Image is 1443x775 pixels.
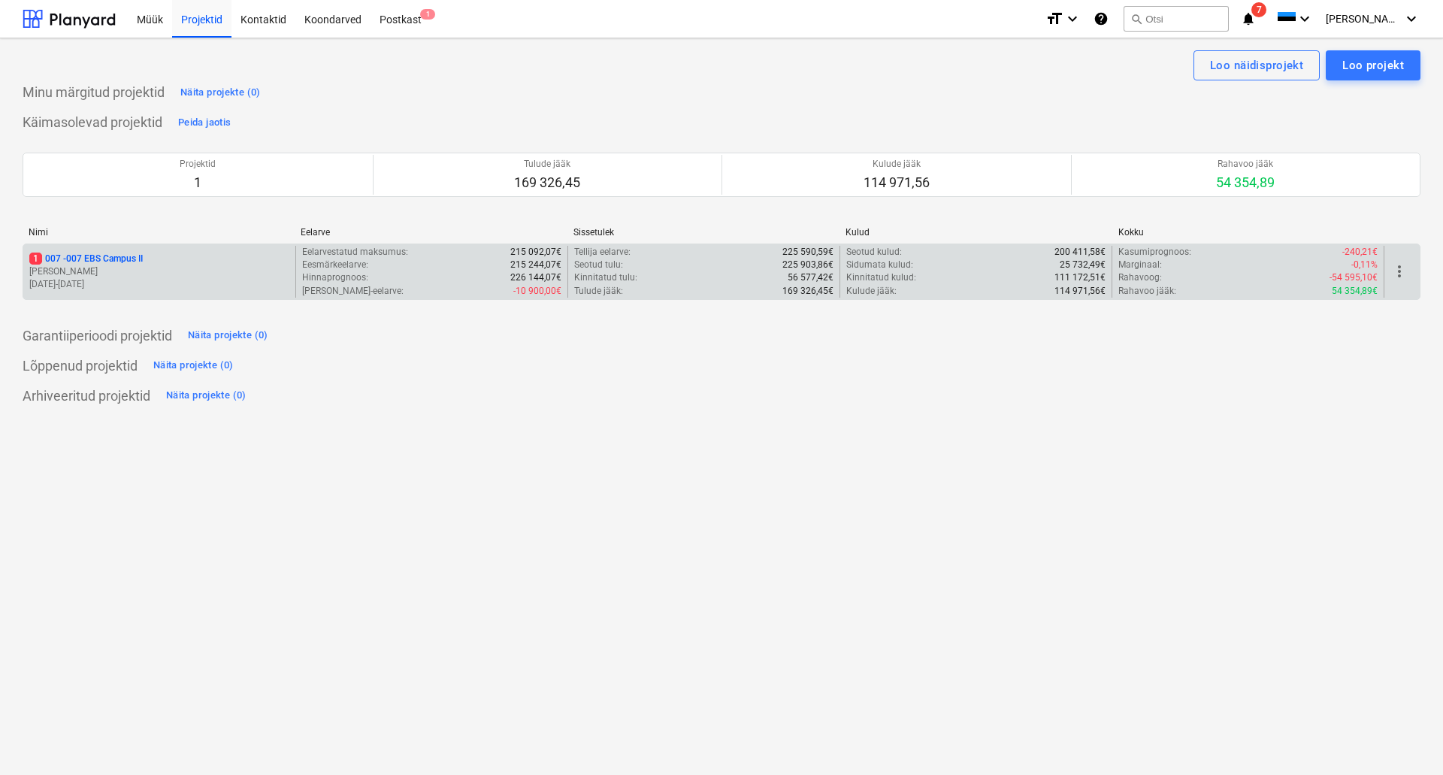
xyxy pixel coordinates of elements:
[510,246,561,259] p: 215 092,07€
[574,259,623,271] p: Seotud tulu :
[846,271,916,284] p: Kinnitatud kulud :
[864,174,930,192] p: 114 971,56
[23,387,150,405] p: Arhiveeritud projektid
[1063,10,1081,28] i: keyboard_arrow_down
[23,357,138,375] p: Lõppenud projektid
[1054,246,1106,259] p: 200 411,58€
[1118,259,1162,271] p: Marginaal :
[1045,10,1063,28] i: format_size
[180,174,216,192] p: 1
[29,278,289,291] p: [DATE] - [DATE]
[846,259,913,271] p: Sidumata kulud :
[1251,2,1266,17] span: 7
[1216,174,1275,192] p: 54 354,89
[178,114,231,132] div: Peida jaotis
[29,265,289,278] p: [PERSON_NAME]
[188,327,268,344] div: Näita projekte (0)
[29,253,289,291] div: 1007 -007 EBS Campus II[PERSON_NAME][DATE]-[DATE]
[1060,259,1106,271] p: 25 732,49€
[23,327,172,345] p: Garantiiperioodi projektid
[1118,271,1162,284] p: Rahavoog :
[29,253,42,265] span: 1
[420,9,435,20] span: 1
[510,271,561,284] p: 226 144,07€
[574,285,623,298] p: Tulude jääk :
[29,227,289,238] div: Nimi
[1326,13,1401,25] span: [PERSON_NAME]
[174,110,234,135] button: Peida jaotis
[301,227,561,238] div: Eelarve
[166,387,247,404] div: Näita projekte (0)
[1124,6,1229,32] button: Otsi
[846,246,902,259] p: Seotud kulud :
[1216,158,1275,171] p: Rahavoo jääk
[514,158,580,171] p: Tulude jääk
[1130,13,1142,25] span: search
[180,158,216,171] p: Projektid
[1342,246,1378,259] p: -240,21€
[1342,56,1404,75] div: Loo projekt
[162,384,250,408] button: Näita projekte (0)
[23,83,165,101] p: Minu märgitud projektid
[1332,285,1378,298] p: 54 354,89€
[1210,56,1303,75] div: Loo näidisprojekt
[1390,262,1408,280] span: more_vert
[1118,227,1378,238] div: Kokku
[302,285,404,298] p: [PERSON_NAME]-eelarve :
[1193,50,1320,80] button: Loo näidisprojekt
[184,324,272,348] button: Näita projekte (0)
[177,80,265,104] button: Näita projekte (0)
[180,84,261,101] div: Näita projekte (0)
[1094,10,1109,28] i: Abikeskus
[150,354,237,378] button: Näita projekte (0)
[1054,271,1106,284] p: 111 172,51€
[788,271,833,284] p: 56 577,42€
[846,227,1106,238] div: Kulud
[1118,246,1191,259] p: Kasumiprognoos :
[153,357,234,374] div: Näita projekte (0)
[782,259,833,271] p: 225 903,86€
[574,271,637,284] p: Kinnitatud tulu :
[302,271,368,284] p: Hinnaprognoos :
[514,174,580,192] p: 169 326,45
[513,285,561,298] p: -10 900,00€
[302,246,408,259] p: Eelarvestatud maksumus :
[29,253,143,265] p: 007 - 007 EBS Campus II
[510,259,561,271] p: 215 244,07€
[1330,271,1378,284] p: -54 595,10€
[1326,50,1420,80] button: Loo projekt
[573,227,833,238] div: Sissetulek
[1296,10,1314,28] i: keyboard_arrow_down
[574,246,631,259] p: Tellija eelarve :
[23,114,162,132] p: Käimasolevad projektid
[782,285,833,298] p: 169 326,45€
[1241,10,1256,28] i: notifications
[782,246,833,259] p: 225 590,59€
[846,285,897,298] p: Kulude jääk :
[1118,285,1176,298] p: Rahavoo jääk :
[302,259,368,271] p: Eesmärkeelarve :
[1054,285,1106,298] p: 114 971,56€
[1402,10,1420,28] i: keyboard_arrow_down
[1351,259,1378,271] p: -0,11%
[864,158,930,171] p: Kulude jääk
